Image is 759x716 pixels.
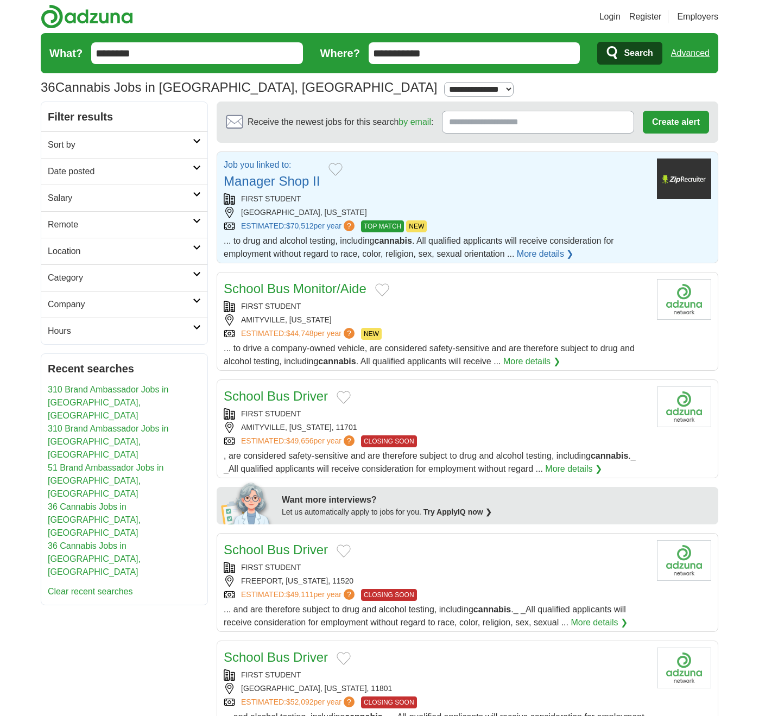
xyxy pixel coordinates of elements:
div: Want more interviews? [282,493,712,506]
span: ? [344,589,355,600]
div: FIRST STUDENT [224,562,648,573]
a: Employers [677,10,718,23]
div: [GEOGRAPHIC_DATA], [US_STATE], 11801 [224,683,648,694]
span: NEW [361,328,382,340]
label: Where? [320,45,360,61]
a: Remote [41,211,207,238]
button: Create alert [643,111,709,134]
button: Add to favorite jobs [337,391,351,404]
a: Location [41,238,207,264]
h2: Filter results [41,102,207,131]
button: Add to favorite jobs [337,652,351,665]
img: apply-iq-scientist.png [221,481,274,524]
span: ? [344,328,355,339]
a: ESTIMATED:$49,111per year? [241,589,357,601]
a: 310 Brand Ambassador Jobs in [GEOGRAPHIC_DATA], [GEOGRAPHIC_DATA] [48,424,168,459]
span: NEW [406,220,427,232]
a: Hours [41,318,207,344]
label: What? [49,45,83,61]
a: More details ❯ [517,248,574,261]
a: ESTIMATED:$49,656per year? [241,435,357,447]
span: $44,748 [286,329,314,338]
button: Add to favorite jobs [375,283,389,296]
h2: Company [48,298,193,311]
a: Date posted [41,158,207,185]
strong: cannabis [375,236,412,245]
span: CLOSING SOON [361,435,417,447]
img: Company logo [657,648,711,688]
a: ESTIMATED:$70,512per year? [241,220,357,232]
span: ... to drug and alcohol testing, including . All qualified applicants will receive consideration ... [224,236,614,258]
span: ? [344,696,355,707]
a: Manager Shop II [224,174,320,188]
span: CLOSING SOON [361,696,417,708]
span: $70,512 [286,221,314,230]
span: ? [344,220,355,231]
span: $49,111 [286,590,314,599]
a: Advanced [671,42,710,64]
div: FIRST STUDENT [224,301,648,312]
h1: Cannabis Jobs in [GEOGRAPHIC_DATA], [GEOGRAPHIC_DATA] [41,80,437,94]
h2: Salary [48,192,193,205]
img: Adzuna logo [41,4,133,29]
a: Category [41,264,207,291]
img: Company logo [657,279,711,320]
strong: cannabis [591,451,628,460]
a: Clear recent searches [48,587,133,596]
a: ESTIMATED:$52,092per year? [241,696,357,708]
span: Search [624,42,653,64]
a: More details ❯ [545,462,602,476]
a: More details ❯ [503,355,560,368]
span: $52,092 [286,698,314,706]
div: AMITYVILLE, [US_STATE], 11701 [224,422,648,433]
a: Sort by [41,131,207,158]
img: Company logo [657,159,711,199]
a: 36 Cannabis Jobs in [GEOGRAPHIC_DATA], [GEOGRAPHIC_DATA] [48,541,141,576]
a: School Bus Driver [224,389,328,403]
div: FIRST STUDENT [224,193,648,205]
img: Company logo [657,540,711,581]
h2: Date posted [48,165,193,178]
img: Company logo [657,386,711,427]
div: FIRST STUDENT [224,408,648,420]
button: Add to favorite jobs [328,163,343,176]
a: More details ❯ [571,616,628,629]
a: School Bus Monitor/Aide [224,281,366,296]
h2: Hours [48,325,193,338]
a: Register [629,10,662,23]
p: Job you linked to: [224,159,320,172]
div: FREEPORT, [US_STATE], 11520 [224,575,648,587]
a: 36 Cannabis Jobs in [GEOGRAPHIC_DATA], [GEOGRAPHIC_DATA] [48,502,141,537]
a: Company [41,291,207,318]
span: TOP MATCH [361,220,404,232]
h2: Sort by [48,138,193,151]
a: Salary [41,185,207,211]
span: Receive the newest jobs for this search : [248,116,433,129]
span: $49,656 [286,436,314,445]
a: ESTIMATED:$44,748per year? [241,328,357,340]
a: School Bus Driver [224,650,328,664]
a: School Bus Driver [224,542,328,557]
div: [GEOGRAPHIC_DATA], [US_STATE] [224,207,648,218]
h2: Location [48,245,193,258]
a: Login [599,10,621,23]
h2: Category [48,271,193,284]
span: ... to drive a company-owned vehicle, are considered safety-sensitive and are therefore subject t... [224,344,635,366]
div: Let us automatically apply to jobs for you. [282,506,712,518]
a: 310 Brand Ambassador Jobs in [GEOGRAPHIC_DATA], [GEOGRAPHIC_DATA] [48,385,168,420]
a: by email [399,117,431,126]
strong: cannabis [473,605,511,614]
span: 36 [41,78,55,97]
a: Try ApplyIQ now ❯ [423,508,492,516]
div: FIRST STUDENT [224,669,648,681]
a: 51 Brand Ambassador Jobs in [GEOGRAPHIC_DATA], [GEOGRAPHIC_DATA] [48,463,163,498]
span: CLOSING SOON [361,589,417,601]
button: Search [597,42,662,65]
strong: cannabis [318,357,356,366]
span: ... and are therefore subject to drug and alcohol testing, including ._ _All qualified applicants... [224,605,626,627]
button: Add to favorite jobs [337,544,351,557]
div: AMITYVILLE, [US_STATE] [224,314,648,326]
h2: Recent searches [48,360,201,377]
span: , are considered safety-sensitive and are therefore subject to drug and alcohol testing, includin... [224,451,636,473]
h2: Remote [48,218,193,231]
